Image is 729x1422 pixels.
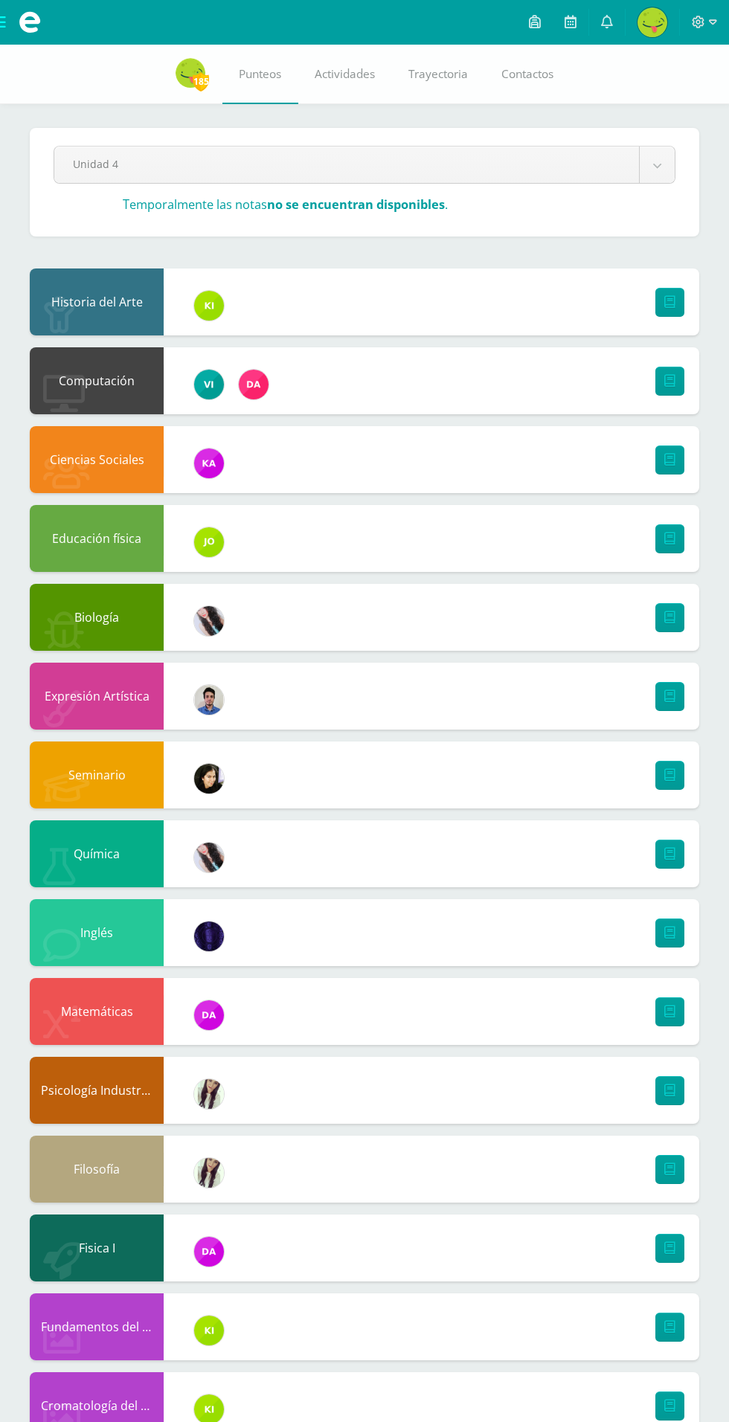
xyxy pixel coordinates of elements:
div: Computación [30,347,164,414]
img: 816955a6d5bcaf77421aadecd6e2399d.png [194,764,224,794]
img: bee4affa6473aeaf057711ec23146b4f.png [194,448,224,478]
img: 884167c362124c595760b4cf87955e65.png [194,1079,224,1109]
div: Fundamentos del Diseño [30,1293,164,1360]
div: Fisica I [30,1215,164,1281]
span: Punteos [239,66,281,82]
h3: Temporalmente las notas . [123,196,448,213]
a: Unidad 4 [54,147,675,183]
img: 7fc3c4835503b9285f8a1afc2c295d5e.png [239,370,269,399]
img: 9ec2f35d84b77fba93b74c0ecd725fb6.png [194,1237,224,1267]
span: Actividades [315,66,375,82]
img: 9ab151970ea35c44bfeb152f0ad901f3.png [194,1316,224,1345]
img: 9ec2f35d84b77fba93b74c0ecd725fb6.png [194,1000,224,1030]
div: Biología [30,584,164,651]
div: Química [30,820,164,887]
img: de00e5df6452eeb3b104b8712ab95a0d.png [194,606,224,636]
a: Trayectoria [392,45,485,104]
img: 31877134f281bf6192abd3481bfb2fdd.png [194,921,224,951]
img: 660c97483ab80368cdf9bb905889805c.png [194,370,224,399]
span: Unidad 4 [73,147,620,181]
div: Inglés [30,899,164,966]
div: Seminario [30,741,164,808]
strong: no se encuentran disponibles [267,196,445,213]
span: Contactos [501,66,553,82]
img: 9ab151970ea35c44bfeb152f0ad901f3.png [194,291,224,321]
img: 82cb8650c3364a68df28ab37f084364e.png [194,527,224,557]
div: Psicología Industrial [30,1057,164,1124]
img: 97e88fa67c80cacf31678ba3dd903fc2.png [176,58,205,88]
div: Educación física [30,505,164,572]
div: Historia del Arte [30,268,164,335]
a: Contactos [485,45,571,104]
div: Matemáticas [30,978,164,1045]
span: Trayectoria [408,66,468,82]
span: 185 [193,72,209,91]
div: Expresión Artística [30,663,164,730]
img: de00e5df6452eeb3b104b8712ab95a0d.png [194,843,224,872]
a: Punteos [222,45,298,104]
div: Filosofía [30,1136,164,1203]
div: Ciencias Sociales [30,426,164,493]
img: 293bfe3af6686560c4f2a33e1594db2d.png [194,685,224,715]
a: Actividades [298,45,392,104]
img: 97e88fa67c80cacf31678ba3dd903fc2.png [638,7,667,37]
img: 884167c362124c595760b4cf87955e65.png [194,1158,224,1188]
